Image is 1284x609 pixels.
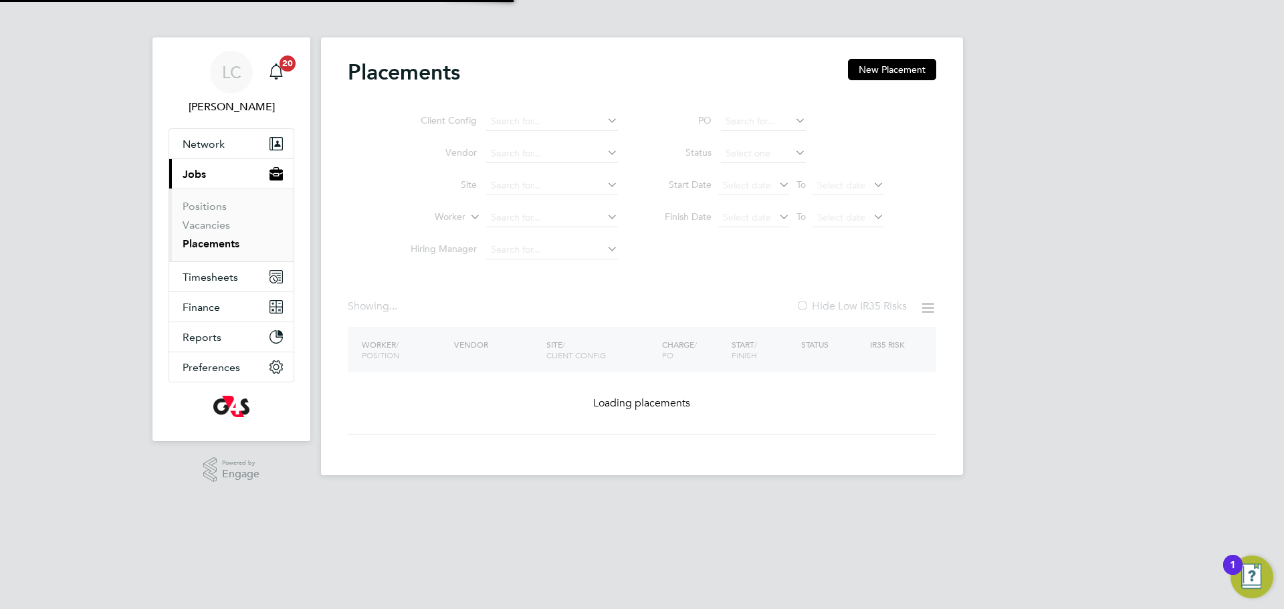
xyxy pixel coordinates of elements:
[1230,565,1236,582] div: 1
[169,292,294,322] button: Finance
[183,301,220,314] span: Finance
[796,299,907,313] label: Hide Low IR35 Risks
[169,352,294,382] button: Preferences
[183,168,206,180] span: Jobs
[183,361,240,374] span: Preferences
[213,396,249,417] img: g4s-logo-retina.png
[183,138,225,150] span: Network
[183,237,239,250] a: Placements
[1230,556,1273,598] button: Open Resource Center, 1 new notification
[183,271,238,283] span: Timesheets
[389,299,397,313] span: ...
[169,189,294,261] div: Jobs
[222,457,259,469] span: Powered by
[183,219,230,231] a: Vacancies
[169,159,294,189] button: Jobs
[348,59,460,86] h2: Placements
[183,331,221,344] span: Reports
[222,64,241,81] span: LC
[848,59,936,80] button: New Placement
[183,200,227,213] a: Positions
[203,457,260,483] a: Powered byEngage
[348,299,400,314] div: Showing
[169,396,294,417] a: Go to home page
[280,55,296,72] span: 20
[152,37,310,441] nav: Main navigation
[169,99,294,115] span: Lilingxi Chen
[263,51,290,94] a: 20
[169,129,294,158] button: Network
[222,469,259,480] span: Engage
[169,262,294,291] button: Timesheets
[169,322,294,352] button: Reports
[169,51,294,115] a: LC[PERSON_NAME]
